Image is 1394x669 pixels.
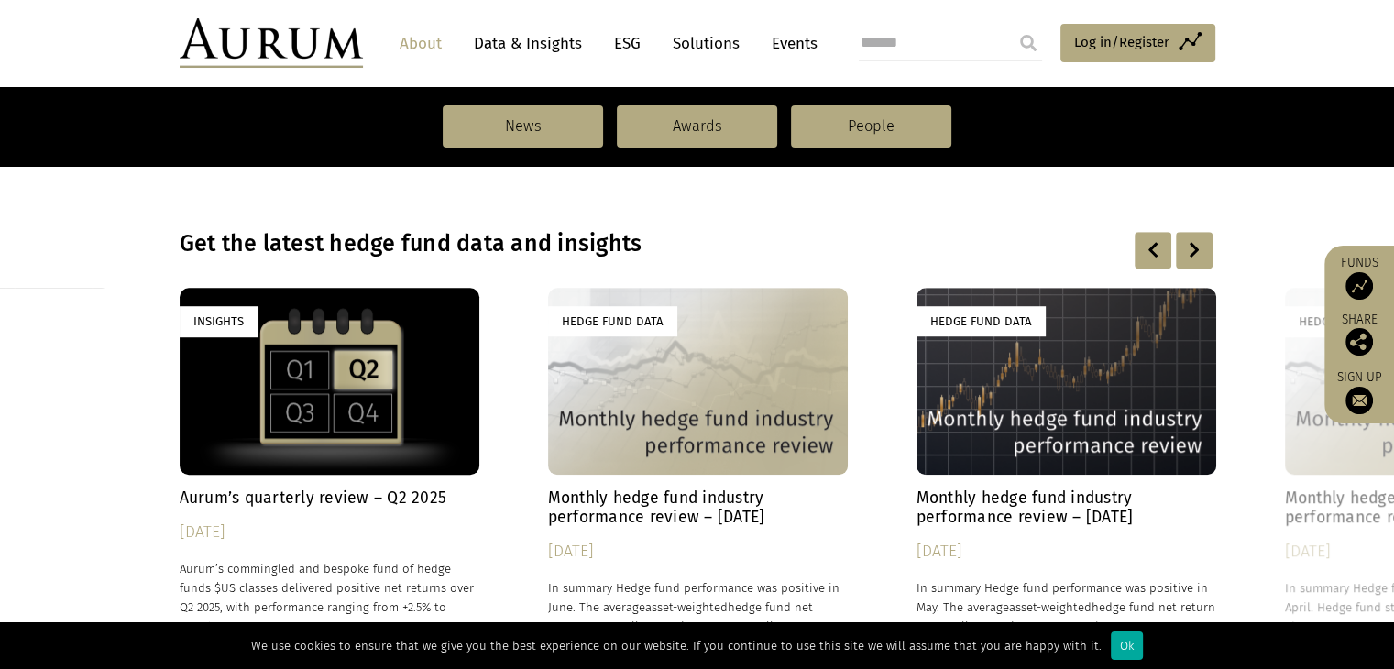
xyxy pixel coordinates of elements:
[1345,272,1373,300] img: Access Funds
[465,27,591,60] a: Data & Insights
[180,230,979,258] h3: Get the latest hedge fund data and insights
[645,600,728,614] span: asset-weighted
[917,288,1216,655] a: Hedge Fund Data Monthly hedge fund industry performance review – [DATE] [DATE] In summary Hedge f...
[791,105,951,148] a: People
[917,488,1216,527] h4: Monthly hedge fund industry performance review – [DATE]
[548,488,848,527] h4: Monthly hedge fund industry performance review – [DATE]
[1334,313,1385,356] div: Share
[180,18,363,68] img: Aurum
[548,539,848,565] div: [DATE]
[548,578,848,656] p: In summary Hedge fund performance was positive in June. The average hedge fund net return across ...
[180,520,479,545] div: [DATE]
[180,559,479,637] p: Aurum’s commingled and bespoke fund of hedge funds $US classes delivered positive net returns ove...
[1010,25,1047,61] input: Submit
[1074,31,1169,53] span: Log in/Register
[390,27,451,60] a: About
[917,578,1216,636] p: In summary Hedge fund performance was positive in May. The average hedge fund net return across a...
[763,27,818,60] a: Events
[1345,387,1373,414] img: Sign up to our newsletter
[548,288,848,655] a: Hedge Fund Data Monthly hedge fund industry performance review – [DATE] [DATE] In summary Hedge f...
[180,288,479,655] a: Insights Aurum’s quarterly review – Q2 2025 [DATE] Aurum’s commingled and bespoke fund of hedge f...
[548,306,677,336] div: Hedge Fund Data
[605,27,650,60] a: ESG
[443,105,603,148] a: News
[1334,255,1385,300] a: Funds
[617,105,777,148] a: Awards
[917,539,1216,565] div: [DATE]
[917,306,1046,336] div: Hedge Fund Data
[180,306,258,336] div: Insights
[1334,369,1385,414] a: Sign up
[1345,328,1373,356] img: Share this post
[664,27,749,60] a: Solutions
[1111,631,1143,660] div: Ok
[1060,24,1215,62] a: Log in/Register
[180,488,479,508] h4: Aurum’s quarterly review – Q2 2025
[1009,600,1092,614] span: asset-weighted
